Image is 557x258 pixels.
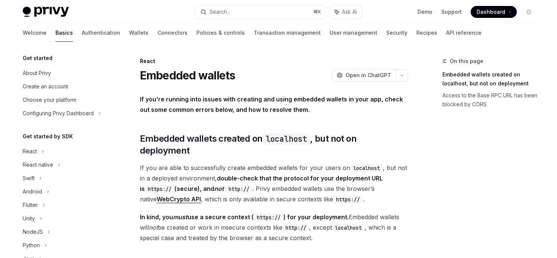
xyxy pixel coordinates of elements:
[23,160,53,169] div: React native
[23,174,35,183] div: Swift
[386,24,407,42] a: Security
[330,24,377,42] a: User management
[333,195,363,204] code: https://
[263,133,310,145] code: localhost
[342,8,357,16] span: Ask AI
[17,93,112,107] a: Choose your platform
[157,24,188,42] a: Connectors
[23,241,40,250] div: Python
[23,132,73,141] h5: Get started by SDK
[329,5,362,19] button: Ask AI
[23,109,94,118] div: Configuring Privy Dashboard
[23,82,68,91] div: Create an account
[23,95,76,104] div: Choose your platform
[23,214,35,223] div: Unity
[17,66,112,80] a: About Privy
[23,54,52,63] h5: Get started
[157,195,201,203] a: WebCrypto API
[140,95,403,113] strong: If you’re running into issues with creating and using embedded wallets in your app, check out som...
[477,8,505,16] span: Dashboard
[254,24,321,42] a: Transaction management
[446,24,481,42] a: API reference
[346,72,391,79] span: Open in ChatGPT
[140,133,408,157] span: Embedded wallets created on , but not on deployment
[195,5,326,19] button: Search...⌘K
[23,147,37,156] div: React
[350,164,383,172] code: localhost
[23,24,47,42] a: Welcome
[209,7,230,16] div: Search...
[23,69,51,78] div: About Privy
[145,185,175,193] code: https://
[416,24,437,42] a: Recipes
[214,185,224,192] em: not
[17,80,112,93] a: Create an account
[442,69,541,89] a: Embedded wallets created on localhost, but not on deployment
[417,8,432,16] a: Demo
[254,213,284,221] code: https://
[441,8,462,16] a: Support
[450,57,483,66] span: On this page
[23,201,38,210] div: Flutter
[149,224,158,231] em: not
[173,213,188,221] em: must
[23,227,43,236] div: NodeJS
[282,224,309,232] code: http://
[225,185,252,193] code: http://
[140,57,408,65] div: React
[196,24,245,42] a: Policies & controls
[140,212,408,243] span: Embedded wallets will be created or work in insecure contexts like , except , which is a special ...
[140,174,383,192] strong: double-check that the protocol for your deployment URL is (secure), and
[471,6,517,18] a: Dashboard
[332,224,365,232] code: localhost
[140,163,408,204] span: If you are able to successfully create embedded wallets for your users on , but not in a deployed...
[23,7,69,17] img: light logo
[129,24,148,42] a: Wallets
[313,9,321,15] span: ⌘ K
[140,213,349,221] strong: In kind, you use a secure context ( ) for your deployment.
[23,187,42,196] div: Android
[523,6,535,18] button: Toggle dark mode
[55,24,73,42] a: Basics
[140,69,236,82] h1: Embedded wallets
[82,24,120,42] a: Authentication
[442,89,541,110] a: Access to the Base RPC URL has been blocked by CORS
[332,69,396,82] button: Open in ChatGPT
